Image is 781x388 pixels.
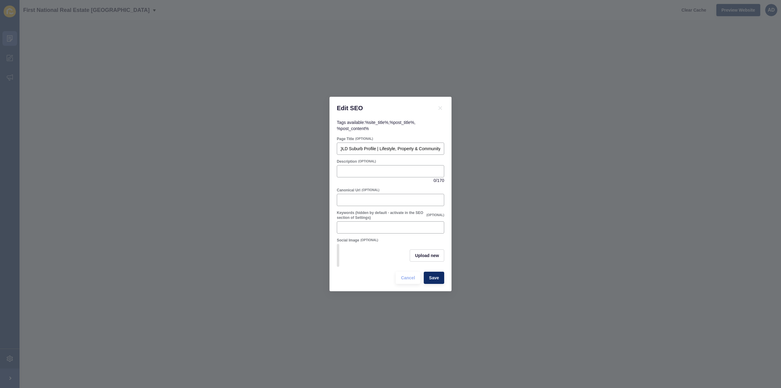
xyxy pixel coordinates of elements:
span: (OPTIONAL) [362,188,379,192]
code: %post_content% [337,126,369,131]
label: Social Image [337,238,359,243]
span: Tags available: , , [337,120,416,131]
span: 0 [434,177,436,183]
label: Canonical Url [337,188,360,193]
button: Cancel [396,272,420,284]
span: (OPTIONAL) [355,137,373,141]
code: %post_title% [390,120,414,125]
label: Description [337,159,357,164]
span: Cancel [401,275,415,281]
label: Page Title [337,136,354,141]
span: (OPTIONAL) [426,213,444,217]
button: Upload new [410,249,444,262]
span: / [436,177,437,183]
span: Upload new [415,252,439,259]
label: Keywords (hidden by default - activate in the SEO section of Settings) [337,210,425,220]
code: %site_title% [365,120,388,125]
button: Save [424,272,444,284]
span: 170 [437,177,444,183]
span: (OPTIONAL) [358,159,376,164]
h1: Edit SEO [337,104,429,112]
span: Save [429,275,439,281]
span: (OPTIONAL) [360,238,378,242]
